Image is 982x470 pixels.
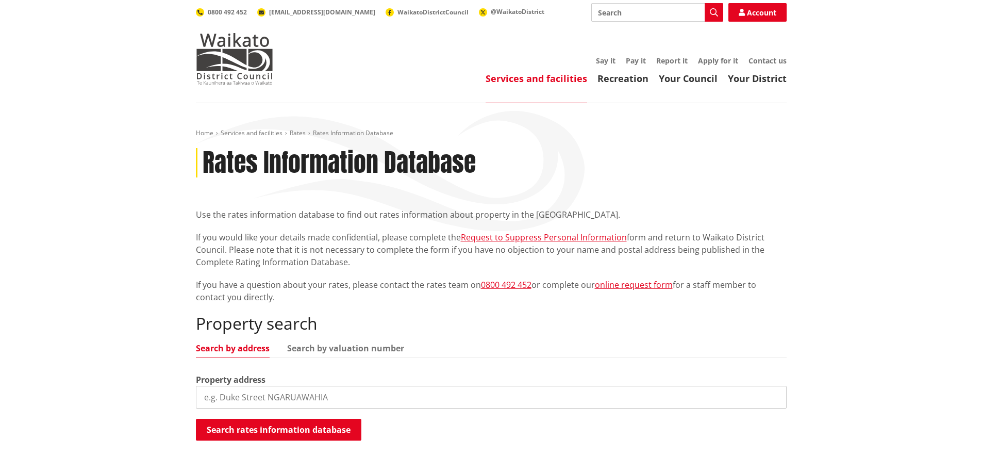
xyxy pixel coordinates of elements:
a: Search by valuation number [287,344,404,352]
a: Account [728,3,787,22]
span: @WaikatoDistrict [491,7,544,16]
span: 0800 492 452 [208,8,247,17]
label: Property address [196,374,265,386]
span: [EMAIL_ADDRESS][DOMAIN_NAME] [269,8,375,17]
input: e.g. Duke Street NGARUAWAHIA [196,386,787,409]
p: Use the rates information database to find out rates information about property in the [GEOGRAPHI... [196,208,787,221]
a: Request to Suppress Personal Information [461,232,627,243]
a: Search by address [196,344,270,352]
a: WaikatoDistrictCouncil [386,8,469,17]
a: Rates [290,128,306,137]
button: Search rates information database [196,419,361,441]
a: [EMAIL_ADDRESS][DOMAIN_NAME] [257,8,375,17]
h1: Rates Information Database [203,148,476,178]
a: Report it [656,56,688,66]
a: Your District [728,72,787,85]
a: Services and facilities [221,128,282,137]
a: Pay it [626,56,646,66]
a: 0800 492 452 [481,279,531,290]
img: Waikato District Council - Te Kaunihera aa Takiwaa o Waikato [196,33,273,85]
a: Home [196,128,213,137]
p: If you have a question about your rates, please contact the rates team on or complete our for a s... [196,279,787,303]
a: 0800 492 452 [196,8,247,17]
a: Say it [596,56,615,66]
a: Your Council [659,72,718,85]
input: Search input [591,3,723,22]
a: @WaikatoDistrict [479,7,544,16]
a: Services and facilities [486,72,587,85]
a: Recreation [597,72,648,85]
span: Rates Information Database [313,128,393,137]
p: If you would like your details made confidential, please complete the form and return to Waikato ... [196,231,787,268]
nav: breadcrumb [196,129,787,138]
a: Contact us [748,56,787,66]
a: online request form [595,279,673,290]
a: Apply for it [698,56,738,66]
span: WaikatoDistrictCouncil [397,8,469,17]
h2: Property search [196,314,787,333]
